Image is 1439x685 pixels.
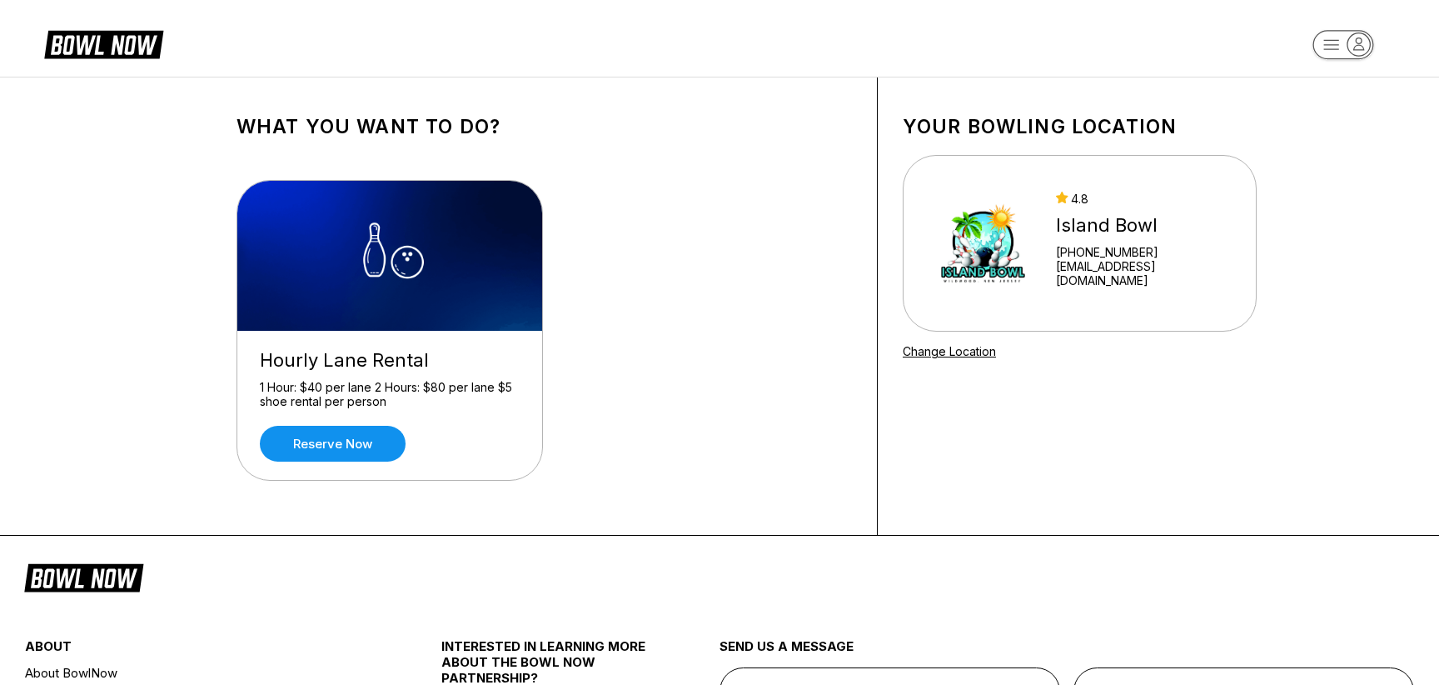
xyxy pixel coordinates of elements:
img: Hourly Lane Rental [237,181,544,331]
div: send us a message [719,638,1414,667]
div: Island Bowl [1056,214,1234,237]
a: About BowlNow [25,662,372,683]
h1: What you want to do? [237,115,852,138]
a: Change Location [903,344,996,358]
h1: Your bowling location [903,115,1257,138]
div: about [25,638,372,662]
img: Island Bowl [925,181,1041,306]
div: 1 Hour: $40 per lane 2 Hours: $80 per lane $5 shoe rental per person [260,380,520,409]
div: Hourly Lane Rental [260,349,520,372]
a: Reserve now [260,426,406,462]
div: [PHONE_NUMBER] [1056,245,1234,259]
a: [EMAIL_ADDRESS][DOMAIN_NAME] [1056,259,1234,287]
div: 4.8 [1056,192,1234,206]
